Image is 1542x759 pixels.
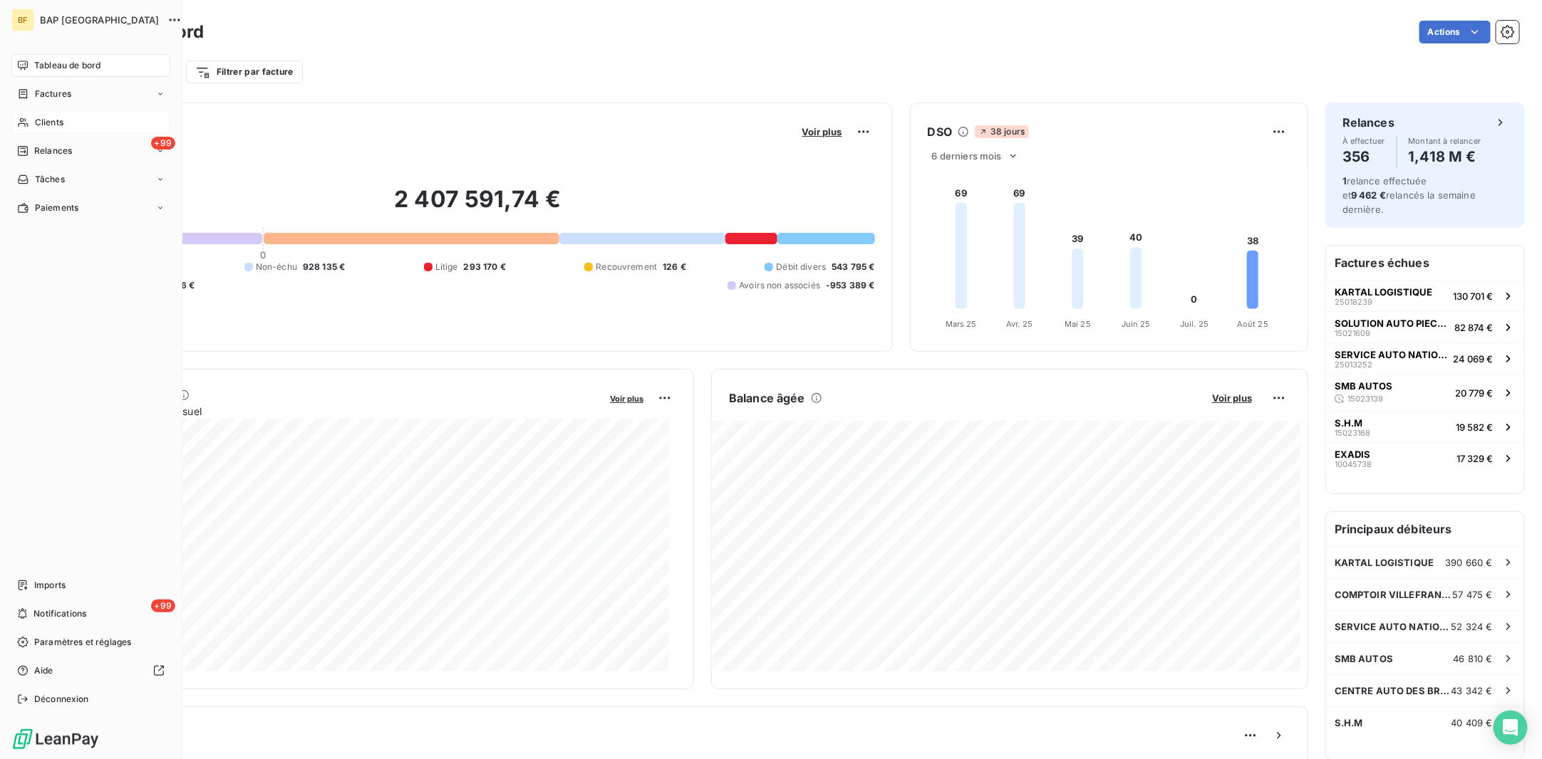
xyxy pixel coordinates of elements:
[1237,319,1268,329] tspan: Août 25
[1326,442,1524,473] button: EXADIS1004573817 329 €
[1453,589,1493,600] span: 57 475 €
[1454,653,1493,664] span: 46 810 €
[1452,685,1493,696] span: 43 342 €
[151,600,175,612] span: +99
[1456,422,1493,433] span: 19 582 €
[1326,342,1524,374] button: SERVICE AUTO NATIONALE 62501325224 069 €
[1342,175,1476,215] span: relance effectuée et relancés la semaine dernière.
[1342,137,1385,145] span: À effectuer
[1335,460,1372,469] span: 10045738
[1453,290,1493,302] span: 130 701 €
[81,404,600,419] span: Chiffre d'affaires mensuel
[11,197,170,219] a: Paiements
[11,83,170,105] a: Factures
[1212,392,1252,404] span: Voir plus
[33,607,86,620] span: Notifications
[832,261,874,273] span: 543 795 €
[260,249,266,261] span: 0
[606,392,648,404] button: Voir plus
[610,394,643,404] span: Voir plus
[1326,512,1524,546] h6: Principaux débiteurs
[11,168,170,191] a: Tâches
[1419,21,1491,43] button: Actions
[946,319,977,329] tspan: Mars 25
[739,279,820,292] span: Avoirs non associés
[1409,145,1481,168] h4: 1,418 M €
[1326,374,1524,411] button: SMB AUTOS1502313920 779 €
[1326,411,1524,442] button: S.H.M1502316819 582 €
[975,125,1029,138] span: 38 jours
[928,123,952,140] h6: DSO
[35,88,71,100] span: Factures
[1335,360,1372,369] span: 25013252
[798,125,847,138] button: Voir plus
[1452,621,1493,632] span: 52 324 €
[11,54,170,77] a: Tableau de bord
[303,261,345,273] span: 928 135 €
[1342,114,1394,131] h6: Relances
[1494,711,1528,745] div: Open Intercom Messenger
[1335,329,1370,337] span: 15021609
[34,664,53,677] span: Aide
[1335,589,1453,600] span: COMPTOIR VILLEFRANCHE
[1326,280,1524,311] button: KARTAL LOGISTIQUE25018239130 701 €
[256,261,297,273] span: Non-échu
[1335,685,1452,696] span: CENTRE AUTO DES BRUYERES
[1453,353,1493,365] span: 24 069 €
[1342,145,1385,168] h4: 356
[464,261,506,273] span: 293 170 €
[11,631,170,654] a: Paramètres et réglages
[1335,557,1434,568] span: KARTAL LOGISTIQUE
[729,389,805,407] h6: Balance âgée
[1335,717,1363,728] span: S.H.M
[596,261,657,273] span: Recouvrement
[802,126,842,137] span: Voir plus
[1347,394,1383,403] span: 15023139
[186,61,303,83] button: Filtrer par facture
[1335,318,1449,329] span: SOLUTION AUTO PIECES
[1351,189,1386,201] span: 9 462 €
[11,9,34,31] div: BF
[1335,298,1372,306] span: 25018239
[11,728,100,750] img: Logo LeanPay
[1065,319,1091,329] tspan: Mai 25
[435,261,458,273] span: Litige
[1208,392,1256,404] button: Voir plus
[34,579,66,592] span: Imports
[1455,387,1493,399] span: 20 779 €
[1335,621,1452,632] span: SERVICE AUTO NATIONALE 6
[81,185,875,228] h2: 2 407 591,74 €
[35,201,78,214] span: Paiements
[1342,175,1347,187] span: 1
[35,173,65,186] span: Tâches
[151,137,175,150] span: +99
[1454,322,1493,333] span: 82 874 €
[1409,137,1481,145] span: Montant à relancer
[11,140,170,162] a: +99Relances
[1180,319,1209,329] tspan: Juil. 25
[663,261,686,273] span: 126 €
[34,693,89,706] span: Déconnexion
[1452,717,1493,728] span: 40 409 €
[1122,319,1151,329] tspan: Juin 25
[1335,417,1362,429] span: S.H.M
[1446,557,1493,568] span: 390 660 €
[826,279,875,292] span: -953 389 €
[1335,429,1370,437] span: 15023168
[1335,449,1370,460] span: EXADIS
[34,636,131,649] span: Paramètres et réglages
[35,116,63,129] span: Clients
[11,111,170,134] a: Clients
[1326,311,1524,342] button: SOLUTION AUTO PIECES1502160982 874 €
[34,145,72,157] span: Relances
[1456,453,1493,464] span: 17 329 €
[1326,246,1524,280] h6: Factures échues
[40,14,159,26] span: BAP [GEOGRAPHIC_DATA]
[11,574,170,597] a: Imports
[1006,319,1033,329] tspan: Avr. 25
[1335,653,1393,664] span: SMB AUTOS
[776,261,826,273] span: Débit divers
[11,659,170,682] a: Aide
[1335,349,1447,360] span: SERVICE AUTO NATIONALE 6
[1335,286,1432,298] span: KARTAL LOGISTIQUE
